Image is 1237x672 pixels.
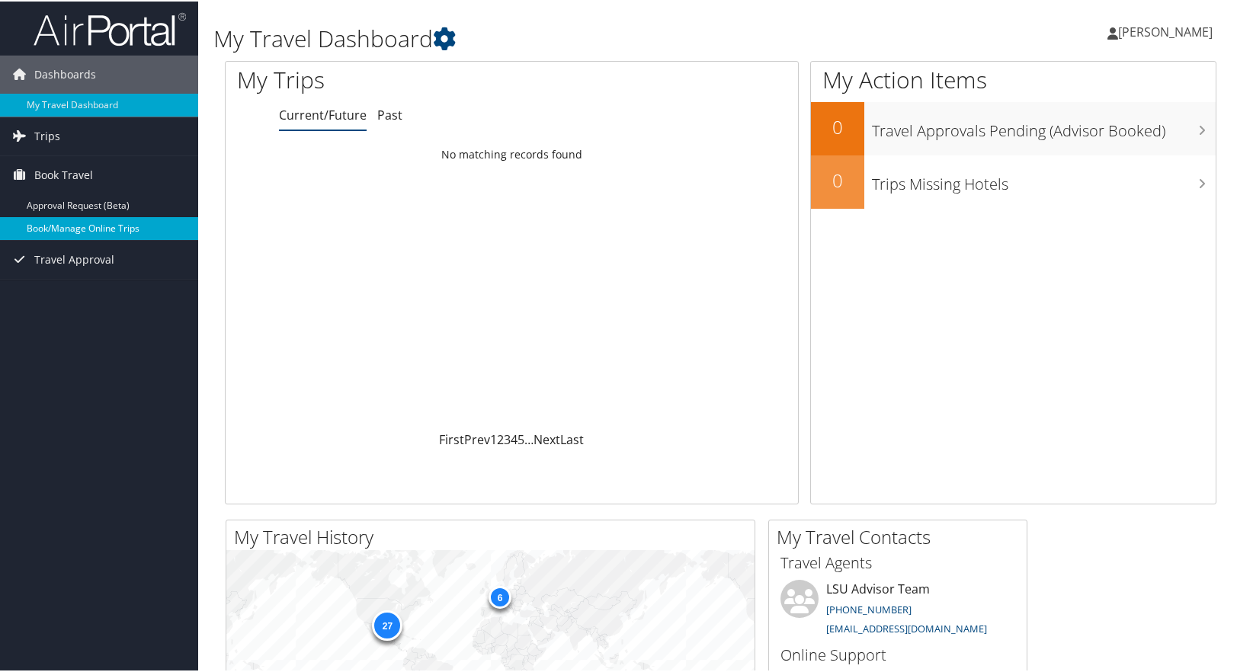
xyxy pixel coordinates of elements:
[534,430,560,446] a: Next
[811,113,864,139] h2: 0
[34,54,96,92] span: Dashboards
[773,578,1023,641] li: LSU Advisor Team
[872,165,1216,194] h3: Trips Missing Hotels
[226,139,798,167] td: No matching records found
[811,62,1216,94] h1: My Action Items
[490,430,497,446] a: 1
[826,620,987,634] a: [EMAIL_ADDRESS][DOMAIN_NAME]
[377,105,402,122] a: Past
[518,430,524,446] a: 5
[1118,22,1213,39] span: [PERSON_NAME]
[780,551,1015,572] h3: Travel Agents
[872,111,1216,140] h3: Travel Approvals Pending (Advisor Booked)
[34,10,186,46] img: airportal-logo.png
[439,430,464,446] a: First
[464,430,490,446] a: Prev
[34,155,93,193] span: Book Travel
[279,105,367,122] a: Current/Future
[826,601,912,615] a: [PHONE_NUMBER]
[372,609,402,639] div: 27
[504,430,511,446] a: 3
[34,116,60,154] span: Trips
[811,101,1216,154] a: 0Travel Approvals Pending (Advisor Booked)
[213,21,889,53] h1: My Travel Dashboard
[511,430,518,446] a: 4
[811,166,864,192] h2: 0
[780,643,1015,664] h3: Online Support
[497,430,504,446] a: 2
[34,239,114,277] span: Travel Approval
[777,523,1027,549] h2: My Travel Contacts
[524,430,534,446] span: …
[1107,8,1228,53] a: [PERSON_NAME]
[489,584,511,606] div: 6
[234,523,755,549] h2: My Travel History
[237,62,548,94] h1: My Trips
[560,430,584,446] a: Last
[811,154,1216,207] a: 0Trips Missing Hotels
